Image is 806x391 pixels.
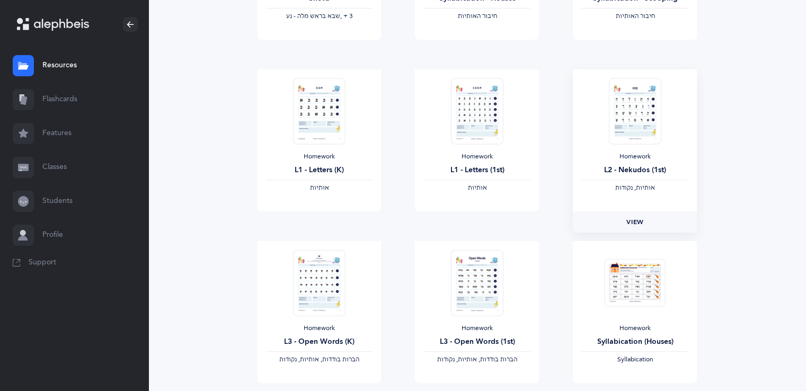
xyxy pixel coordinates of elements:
div: Homework [581,153,688,161]
div: Syllabication [581,356,688,364]
div: L3 - Open Words (1st) [423,336,530,348]
div: Homework [423,153,530,161]
img: Homework_L1_Letters_O_Red_EN_thumbnail_1731215195.png [451,78,503,144]
img: Homework_L2_Nekudos_R_EN_1_thumbnail_1731617499.png [609,78,661,144]
img: Homework_L3_OpenWords_R_EN_thumbnail_1731229486.png [293,250,345,316]
a: View [573,211,697,233]
span: ‫אותיות‬ [309,184,329,191]
div: Homework [581,324,688,333]
img: Homework_Syllabication-EN_Red_Houses_EN_thumbnail_1724301135.png [605,259,666,307]
div: L1 - Letters (K) [266,165,373,176]
div: Homework [266,153,373,161]
span: ‫חיבור האותיות‬ [457,12,497,20]
div: Homework [423,324,530,333]
span: View [626,217,643,227]
span: ‫שבא בראש מלה - נע‬ [286,12,340,20]
div: L1 - Letters (1st) [423,165,530,176]
span: ‫הברות בודדות, אותיות, נקודות‬ [279,356,359,363]
img: Homework_L3_OpenWords_O_Red_EN_thumbnail_1731217670.png [451,250,503,316]
img: Homework_L1_Letters_R_EN_thumbnail_1731214661.png [293,78,345,144]
span: ‫חיבור האותיות‬ [615,12,654,20]
span: ‫אותיות, נקודות‬ [615,184,655,191]
div: ‪, + 3‬ [266,12,373,21]
div: Syllabication (Houses) [581,336,688,348]
span: ‫הברות בודדות, אותיות, נקודות‬ [437,356,517,363]
span: ‫אותיות‬ [467,184,486,191]
div: Homework [266,324,373,333]
div: L3 - Open Words (K) [266,336,373,348]
span: Support [29,257,56,268]
div: L2 - Nekudos (1st) [581,165,688,176]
